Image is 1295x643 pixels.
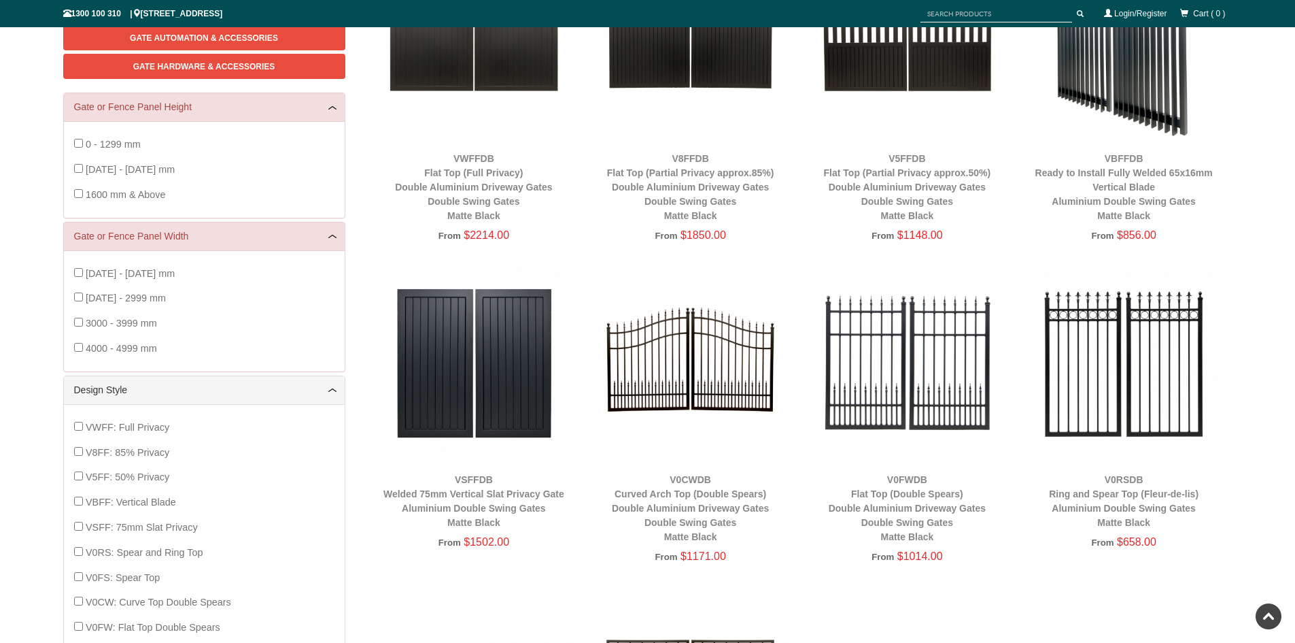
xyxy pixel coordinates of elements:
a: Gate Automation & Accessories [63,25,345,50]
span: From [655,231,677,241]
span: VSFF: 75mm Slat Privacy [86,522,198,533]
a: VWFFDBFlat Top (Full Privacy)Double Aluminium Driveway GatesDouble Swing GatesMatte Black [395,153,552,221]
a: V0CWDBCurved Arch Top (Double Spears)Double Aluminium Driveway GatesDouble Swing GatesMatte Black [612,474,769,542]
span: From [871,231,894,241]
span: 3000 - 3999 mm [86,318,157,329]
span: VWFF: Full Privacy [86,422,169,433]
a: VBFFDBReady to Install Fully Welded 65x16mm Vertical BladeAluminium Double Swing GatesMatte Black [1035,153,1213,221]
span: $2214.00 [464,229,509,241]
a: Gate Hardware & Accessories [63,54,345,79]
span: From [871,552,894,562]
a: V0FWDBFlat Top (Double Spears)Double Aluminium Driveway GatesDouble Swing GatesMatte Black [829,474,986,542]
img: VSFFDB - Welded 75mm Vertical Slat Privacy Gate - Aluminium Double Swing Gates - Matte Black - Ga... [373,261,576,465]
span: V0RS: Spear and Ring Top [86,547,203,558]
img: V0FWDB - Flat Top (Double Spears) - Double Aluminium Driveway Gates - Double Swing Gates - Matte ... [806,261,1009,465]
a: VSFFDBWelded 75mm Vertical Slat Privacy GateAluminium Double Swing GatesMatte Black [383,474,564,528]
span: V0CW: Curve Top Double Spears [86,597,231,608]
span: [DATE] - 2999 mm [86,293,166,303]
span: V0FS: Spear Top [86,572,160,583]
span: 0 - 1299 mm [86,139,141,150]
img: V0RSDB - Ring and Spear Top (Fleur-de-lis) - Aluminium Double Swing Gates - Matte Black - Gate Wa... [1022,261,1226,465]
span: $1014.00 [897,550,943,562]
img: V0CWDB - Curved Arch Top (Double Spears) - Double Aluminium Driveway Gates - Double Swing Gates -... [589,261,792,465]
span: 4000 - 4999 mm [86,343,157,354]
span: V8FF: 85% Privacy [86,447,169,458]
span: VBFF: Vertical Blade [86,497,176,508]
input: SEARCH PRODUCTS [920,5,1072,22]
a: Gate or Fence Panel Height [74,100,334,114]
span: 1600 mm & Above [86,189,166,200]
a: V5FFDBFlat Top (Partial Privacy approx.50%)Double Aluminium Driveway GatesDouble Swing GatesMatte... [824,153,991,221]
span: [DATE] - [DATE] mm [86,164,175,175]
span: $1850.00 [680,229,726,241]
span: $856.00 [1117,229,1156,241]
span: Cart ( 0 ) [1193,9,1225,18]
span: V0FW: Flat Top Double Spears [86,622,220,633]
span: From [655,552,677,562]
span: V5FF: 50% Privacy [86,472,169,482]
span: From [438,231,461,241]
span: From [1091,231,1113,241]
span: From [438,538,461,548]
span: $1171.00 [680,550,726,562]
a: Login/Register [1114,9,1167,18]
a: Gate or Fence Panel Width [74,229,334,244]
span: 1300 100 310 | [STREET_ADDRESS] [63,9,223,18]
span: Gate Automation & Accessories [130,33,278,43]
span: $1148.00 [897,229,943,241]
span: $1502.00 [464,536,509,548]
a: V8FFDBFlat Top (Partial Privacy approx.85%)Double Aluminium Driveway GatesDouble Swing GatesMatte... [607,153,774,221]
span: [DATE] - [DATE] mm [86,268,175,279]
a: Design Style [74,383,334,397]
span: Gate Hardware & Accessories [133,62,275,71]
